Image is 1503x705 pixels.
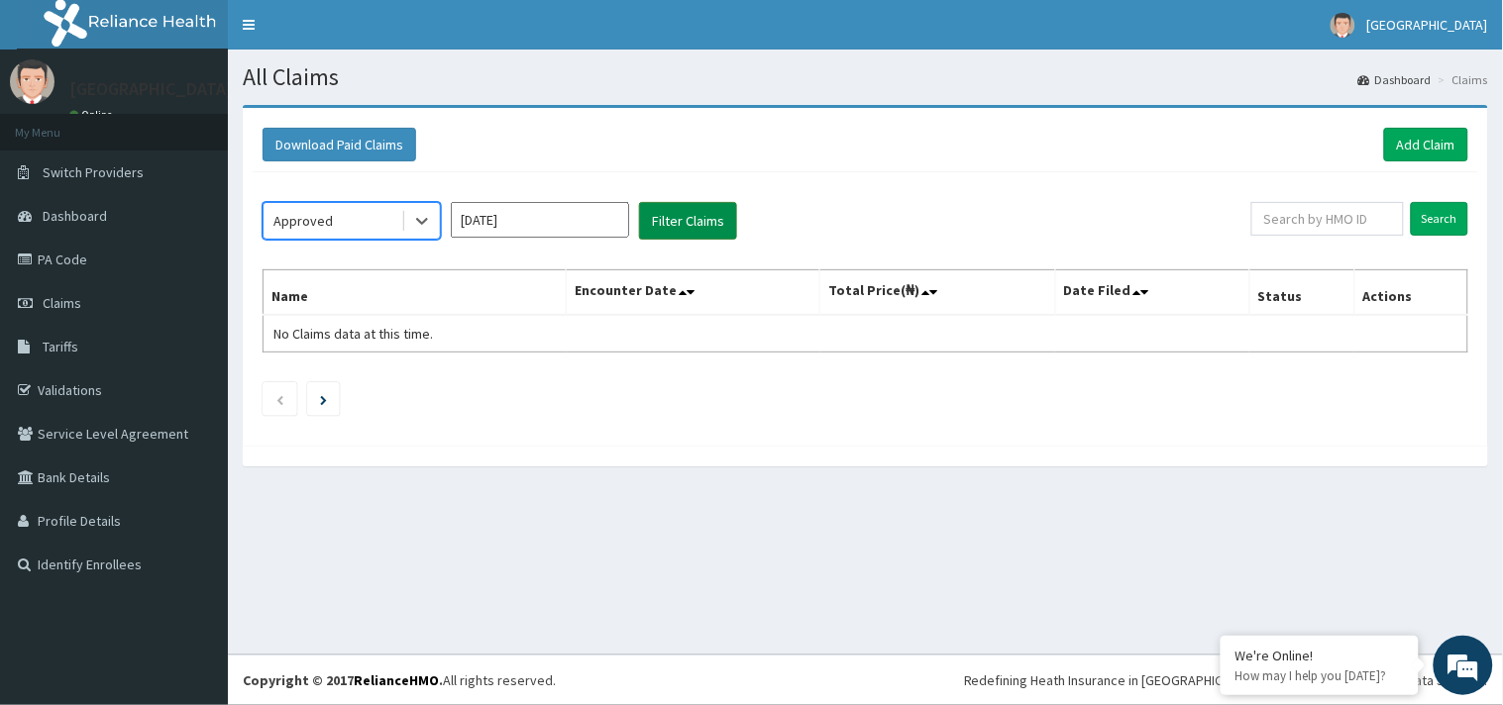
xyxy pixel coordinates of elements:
li: Claims [1434,71,1488,88]
img: User Image [10,59,54,104]
span: Tariffs [43,338,78,355]
strong: Copyright © 2017 . [243,671,443,689]
span: No Claims data at this time. [273,325,433,343]
button: Download Paid Claims [263,128,416,161]
a: Dashboard [1358,71,1432,88]
img: User Image [1331,13,1355,38]
span: Switch Providers [43,163,144,181]
a: RelianceHMO [354,671,439,689]
input: Search [1411,202,1468,236]
input: Select Month and Year [451,202,629,238]
button: Filter Claims [639,202,737,240]
div: Redefining Heath Insurance in [GEOGRAPHIC_DATA] using Telemedicine and Data Science! [964,670,1488,690]
p: [GEOGRAPHIC_DATA] [69,80,233,98]
th: Encounter Date [567,270,820,316]
a: Add Claim [1384,128,1468,161]
div: We're Online! [1235,647,1404,664]
input: Search by HMO ID [1251,202,1404,236]
h1: All Claims [243,64,1488,90]
span: Dashboard [43,207,107,225]
div: Approved [273,211,333,231]
a: Previous page [275,390,284,408]
th: Total Price(₦) [820,270,1055,316]
th: Name [264,270,567,316]
th: Date Filed [1055,270,1249,316]
a: Online [69,108,117,122]
p: How may I help you today? [1235,667,1404,684]
th: Actions [1354,270,1467,316]
span: [GEOGRAPHIC_DATA] [1367,16,1488,34]
span: Claims [43,294,81,312]
th: Status [1249,270,1354,316]
a: Next page [320,390,327,408]
footer: All rights reserved. [228,655,1503,705]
